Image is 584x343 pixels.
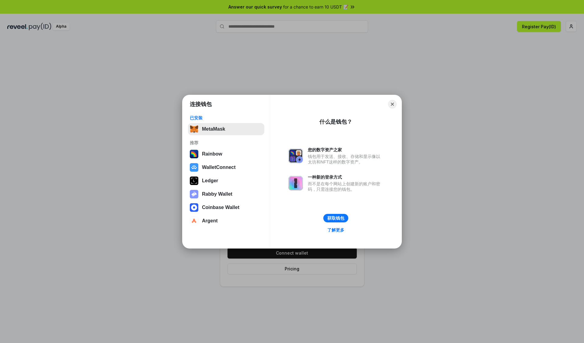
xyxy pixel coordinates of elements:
[190,203,198,212] img: svg+xml,%3Csvg%20width%3D%2228%22%20height%3D%2228%22%20viewBox%3D%220%200%2028%2028%22%20fill%3D...
[202,151,222,157] div: Rainbow
[202,178,218,184] div: Ledger
[324,226,348,234] a: 了解更多
[188,188,264,200] button: Rabby Wallet
[188,148,264,160] button: Rainbow
[323,214,348,222] button: 获取钱包
[190,190,198,198] img: svg+xml,%3Csvg%20xmlns%3D%22http%3A%2F%2Fwww.w3.org%2F2000%2Fsvg%22%20fill%3D%22none%22%20viewBox...
[327,215,344,221] div: 获取钱包
[190,140,262,146] div: 推荐
[288,149,303,163] img: svg+xml,%3Csvg%20xmlns%3D%22http%3A%2F%2Fwww.w3.org%2F2000%2Fsvg%22%20fill%3D%22none%22%20viewBox...
[202,205,239,210] div: Coinbase Wallet
[319,118,352,125] div: 什么是钱包？
[190,163,198,172] img: svg+xml,%3Csvg%20width%3D%2228%22%20height%3D%2228%22%20viewBox%3D%220%200%2028%2028%22%20fill%3D...
[202,126,225,132] div: MetaMask
[190,217,198,225] img: svg+xml,%3Csvg%20width%3D%2228%22%20height%3D%2228%22%20viewBox%3D%220%200%2028%2028%22%20fill%3D...
[188,175,264,187] button: Ledger
[202,165,236,170] div: WalletConnect
[190,115,262,121] div: 已安装
[190,177,198,185] img: svg+xml,%3Csvg%20xmlns%3D%22http%3A%2F%2Fwww.w3.org%2F2000%2Fsvg%22%20width%3D%2228%22%20height%3...
[188,123,264,135] button: MetaMask
[202,191,232,197] div: Rabby Wallet
[202,218,218,224] div: Argent
[308,181,383,192] div: 而不是在每个网站上创建新的账户和密码，只需连接您的钱包。
[288,176,303,190] img: svg+xml,%3Csvg%20xmlns%3D%22http%3A%2F%2Fwww.w3.org%2F2000%2Fsvg%22%20fill%3D%22none%22%20viewBox...
[190,101,212,108] h1: 连接钱包
[327,227,344,233] div: 了解更多
[388,100,397,108] button: Close
[190,150,198,158] img: svg+xml,%3Csvg%20width%3D%22120%22%20height%3D%22120%22%20viewBox%3D%220%200%20120%20120%22%20fil...
[308,147,383,153] div: 您的数字资产之家
[308,174,383,180] div: 一种新的登录方式
[188,161,264,173] button: WalletConnect
[190,125,198,133] img: svg+xml,%3Csvg%20fill%3D%22none%22%20height%3D%2233%22%20viewBox%3D%220%200%2035%2033%22%20width%...
[308,154,383,165] div: 钱包用于发送、接收、存储和显示像以太坊和NFT这样的数字资产。
[188,215,264,227] button: Argent
[188,201,264,214] button: Coinbase Wallet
